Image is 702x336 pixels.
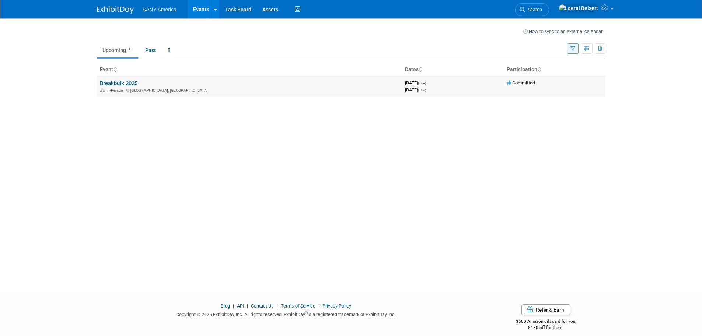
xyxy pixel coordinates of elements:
[523,29,605,34] a: How to sync to an external calendar...
[221,303,230,309] a: Blog
[504,63,605,76] th: Participation
[97,63,402,76] th: Event
[486,325,605,331] div: $150 off for them.
[305,311,308,315] sup: ®
[419,66,422,72] a: Sort by Start Date
[317,303,321,309] span: |
[231,303,236,309] span: |
[515,3,549,16] a: Search
[237,303,244,309] a: API
[405,87,426,93] span: [DATE]
[106,88,125,93] span: In-Person
[521,304,570,315] a: Refer & Earn
[405,80,428,86] span: [DATE]
[275,303,280,309] span: |
[97,43,138,57] a: Upcoming1
[418,88,426,92] span: (Thu)
[126,46,133,52] span: 1
[537,66,541,72] a: Sort by Participation Type
[140,43,161,57] a: Past
[418,81,426,85] span: (Tue)
[113,66,117,72] a: Sort by Event Name
[525,7,542,13] span: Search
[281,303,315,309] a: Terms of Service
[97,309,476,318] div: Copyright © 2025 ExhibitDay, Inc. All rights reserved. ExhibitDay is a registered trademark of Ex...
[97,6,134,14] img: ExhibitDay
[100,80,137,87] a: Breakbulk 2025
[245,303,250,309] span: |
[251,303,274,309] a: Contact Us
[100,88,105,92] img: In-Person Event
[427,80,428,86] span: -
[402,63,504,76] th: Dates
[322,303,351,309] a: Privacy Policy
[143,7,177,13] span: SANY America
[100,87,399,93] div: [GEOGRAPHIC_DATA], [GEOGRAPHIC_DATA]
[486,314,605,330] div: $500 Amazon gift card for you,
[559,4,598,12] img: Laeral Beisert
[507,80,535,86] span: Committed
